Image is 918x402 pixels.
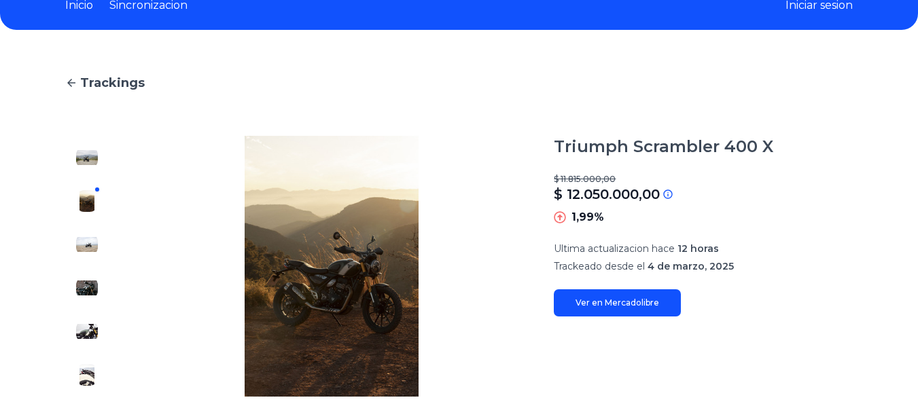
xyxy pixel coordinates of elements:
p: 1,99% [571,209,604,225]
p: $ 12.050.000,00 [554,185,660,204]
img: Triumph Scrambler 400 X [76,277,98,299]
img: Triumph Scrambler 400 X [76,190,98,212]
img: Triumph Scrambler 400 X [76,364,98,386]
span: Trackings [80,73,145,92]
span: 4 de marzo, 2025 [648,260,734,272]
h1: Triumph Scrambler 400 X [554,136,773,158]
span: Ultima actualizacion hace [554,242,675,255]
img: Triumph Scrambler 400 X [76,321,98,342]
span: 12 horas [677,242,719,255]
p: $ 11.815.000,00 [554,174,853,185]
img: Triumph Scrambler 400 X [76,147,98,168]
img: Triumph Scrambler 400 X [76,234,98,255]
a: Trackings [65,73,853,92]
span: Trackeado desde el [554,260,645,272]
img: Triumph Scrambler 400 X [136,136,527,397]
a: Ver en Mercadolibre [554,289,681,316]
